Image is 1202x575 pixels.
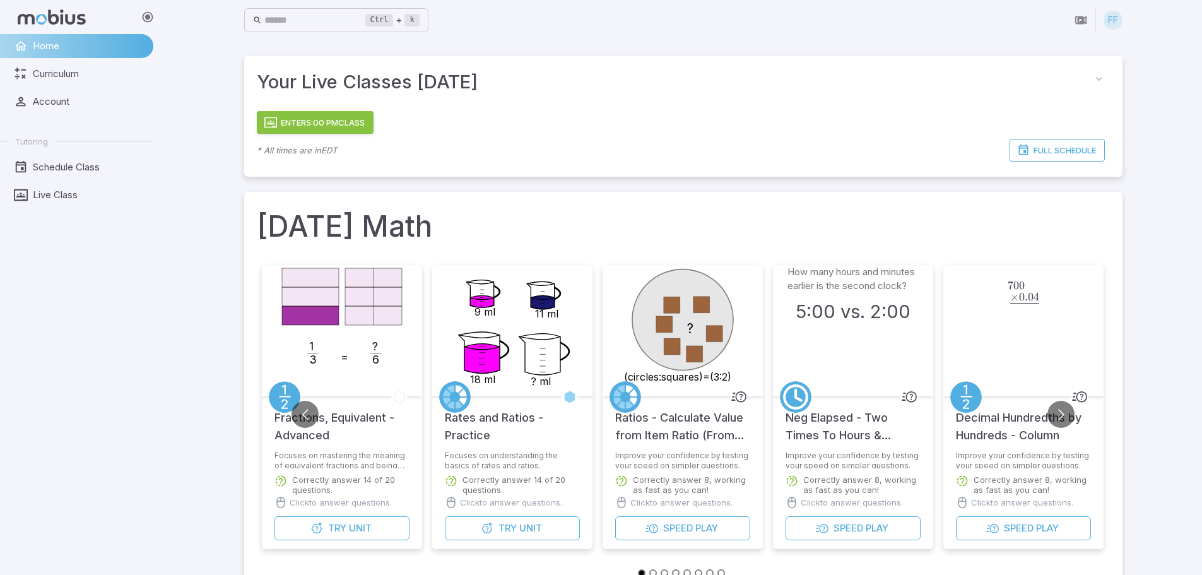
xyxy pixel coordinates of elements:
span: 700 [1008,279,1025,292]
span: Tutoring [15,136,48,147]
p: How many hours and minutes earlier is the second clock? [787,265,919,293]
h5: Ratios - Calculate Value from Item Ratio (From Image) [615,396,750,444]
text: 18 ml [470,373,495,386]
text: = [340,350,348,364]
button: Go to previous slide [292,401,319,428]
button: Join in Zoom Client [1069,8,1093,32]
span: Schedule Class [33,160,144,174]
a: Rates/Ratios [610,381,641,413]
kbd: Ctrl [365,14,394,27]
text: (circles:squares)=(3:2) [623,370,731,383]
button: SpeedPlay [786,516,921,540]
kbd: k [404,14,419,27]
span: Home [33,39,144,53]
text: 9 ml [474,305,495,318]
text: ? ml [531,375,551,388]
button: SpeedPlay [615,516,750,540]
span: 0.04 [1019,290,1039,304]
span: Live Class [33,188,144,202]
span: Try [498,521,516,535]
h5: Fractions, Equivalent - Advanced [274,396,410,444]
button: Go to next slide [1047,401,1075,428]
span: Speed [1003,521,1033,535]
span: 00. [1025,279,1039,292]
button: TryUnit [445,516,580,540]
a: Full Schedule [1010,139,1105,162]
p: Focuses on mastering the meaning of equivalent fractions and being able to create equivalent frac... [274,451,410,468]
p: Click to answer questions. [460,496,562,509]
span: Speed [663,521,692,535]
text: 3 [309,352,316,365]
span: ​ [1039,280,1040,297]
span: Try [327,521,346,535]
h5: Decimal Hundredths by Hundreds - Column [956,396,1091,444]
a: Fractions/Decimals [950,381,982,413]
h5: Rates and Ratios - Practice [445,396,580,444]
div: FF [1104,11,1122,30]
p: Correctly answer 8, working as fast as you can! [974,475,1091,495]
div: + [365,13,420,28]
text: 11 ml [534,307,558,320]
span: Play [1035,521,1058,535]
span: Speed [833,521,863,535]
p: Correctly answer 8, working as fast as you can! [803,475,921,495]
p: Click to answer questions. [971,496,1073,509]
h3: 5:00 vs. 2:00 [796,298,910,326]
span: Curriculum [33,67,144,81]
p: Click to answer questions. [801,496,903,509]
a: Fractions/Decimals [269,381,300,413]
text: ? [687,320,693,336]
span: × [1010,290,1019,304]
h5: Neg Elapsed - Two Times To Hours & Minutes - Full Hours [786,396,921,444]
p: Click to answer questions. [290,496,392,509]
span: Play [865,521,888,535]
p: * All times are in EDT [257,144,337,157]
button: Enter5:00 PMClass [257,111,374,134]
span: ​ [1039,293,1040,301]
a: Time [780,381,811,413]
p: Click to answer questions. [630,496,733,509]
p: Improve your confidence by testing your speed on simpler questions. [615,451,750,468]
p: Correctly answer 8, working as fast as you can! [633,475,750,495]
button: TryUnit [274,516,410,540]
text: 6 [372,352,379,365]
text: 1 [309,339,313,352]
span: Unit [348,521,371,535]
button: SpeedPlay [956,516,1091,540]
h1: [DATE] Math [257,205,1110,247]
p: Correctly answer 14 of 20 questions. [463,475,580,495]
span: Unit [519,521,541,535]
p: Focuses on understanding the basics of rates and ratios. [445,451,580,468]
p: Improve your confidence by testing your speed on simpler questions. [956,451,1091,468]
button: collapse [1088,68,1110,90]
p: Improve your confidence by testing your speed on simpler questions. [786,451,921,468]
span: Play [695,521,717,535]
span: Account [33,95,144,109]
p: Correctly answer 14 of 20 questions. [292,475,410,495]
text: ? [372,339,377,352]
span: Your Live Classes [DATE] [257,68,1088,96]
a: Rates/Ratios [439,381,471,413]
